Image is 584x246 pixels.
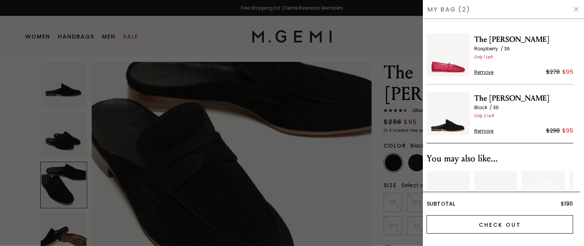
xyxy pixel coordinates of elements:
span: Remove [474,128,494,134]
div: $95 [562,67,573,76]
div: $278 [546,67,560,76]
span: 36 [504,45,510,52]
img: The Sacca Donna Mule [427,92,470,135]
span: Only 1 Left [474,54,493,60]
div: You may also like... [427,153,573,165]
span: Raspberry [474,45,504,52]
div: $298 [546,126,560,135]
div: $95 [562,126,573,135]
span: Only 2 Left [474,113,494,119]
span: Black [474,104,493,111]
img: v_11726_01_Main_New_TheFelize_SunsetRed_Suede_290x387_crop_center.jpg [474,171,517,214]
img: v_11957_01_Main_New_TheSaccaDonna_SunsetRed_Suede_290x387_crop_center.jpg [427,171,470,214]
span: $190 [561,200,573,208]
img: v_12724_01_Main_New_TheFelize_SunsetRed_Naplaq_290x387_crop_center.jpg [522,171,565,214]
span: 36 [493,104,499,111]
span: The [PERSON_NAME] [474,33,573,46]
div: 3 / 10 [522,171,565,236]
span: Subtotal [427,200,455,208]
span: Remove [474,69,494,75]
img: Hide Drawer [573,6,579,12]
input: Check Out [427,215,573,234]
img: The Amabile [427,33,470,76]
span: The [PERSON_NAME] [474,92,573,105]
